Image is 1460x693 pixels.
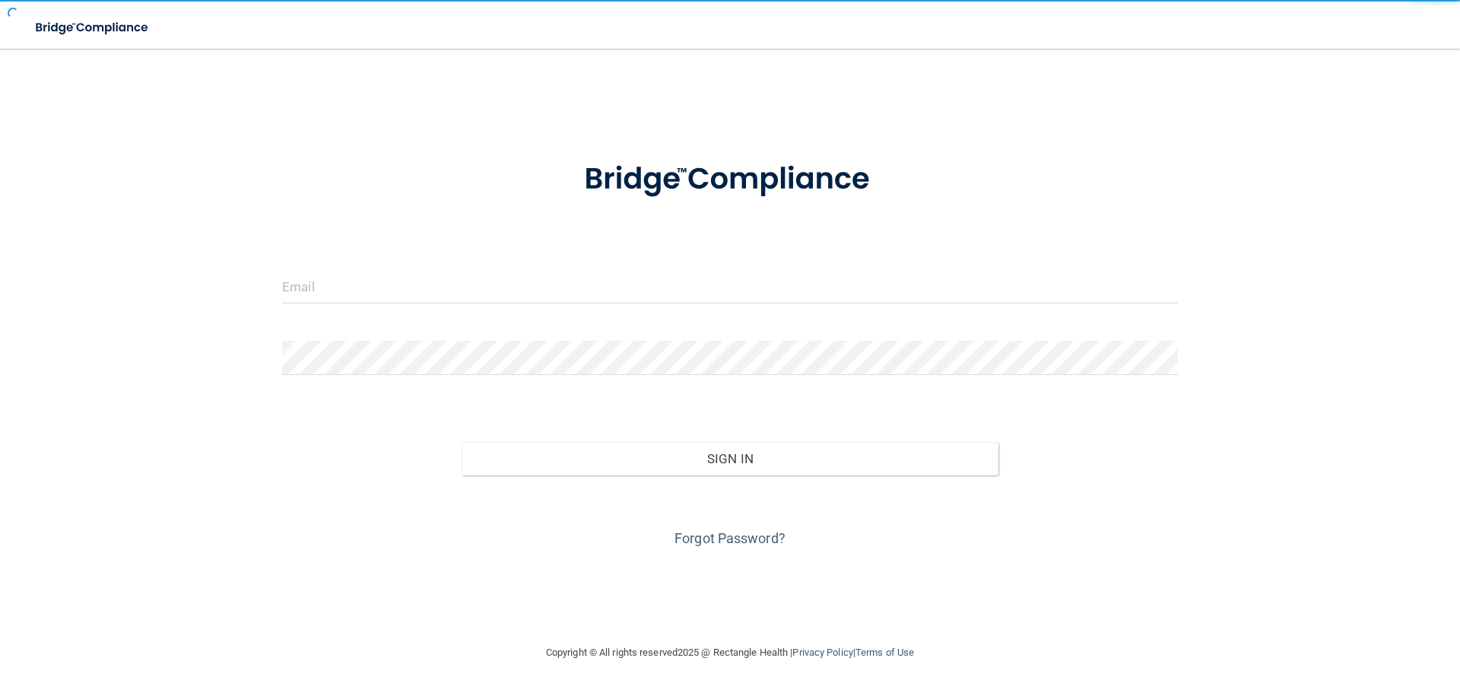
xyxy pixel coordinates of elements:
img: bridge_compliance_login_screen.278c3ca4.svg [553,140,907,219]
a: Terms of Use [855,647,914,658]
input: Email [282,269,1178,304]
div: Copyright © All rights reserved 2025 @ Rectangle Health | | [452,628,1008,677]
img: bridge_compliance_login_screen.278c3ca4.svg [23,12,163,43]
a: Forgot Password? [674,530,786,546]
a: Privacy Policy [792,647,852,658]
button: Sign In [462,442,999,475]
